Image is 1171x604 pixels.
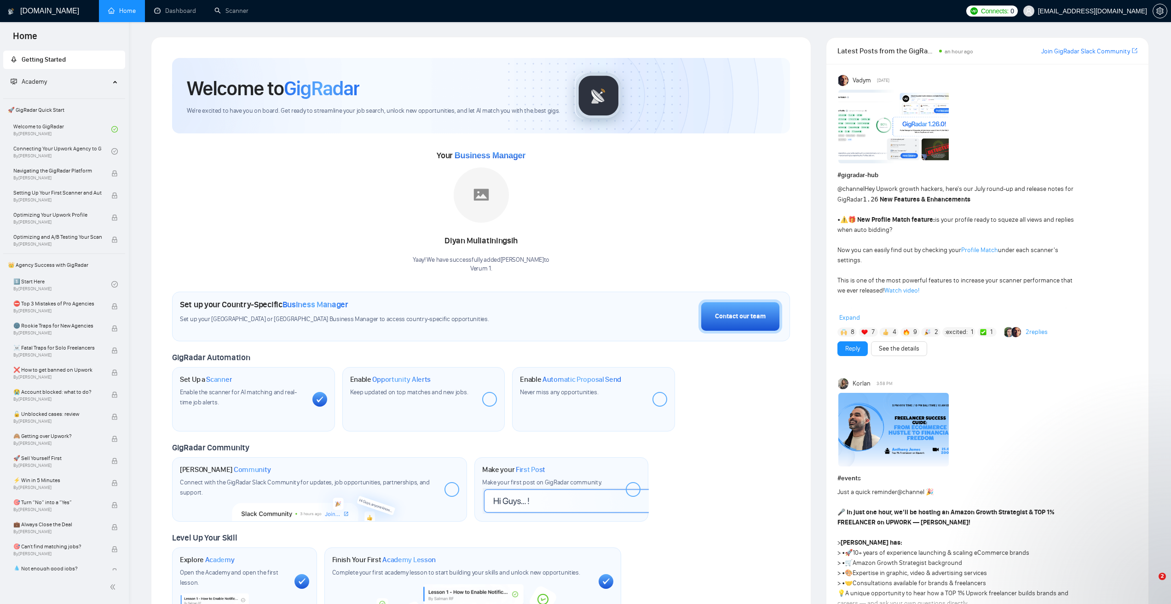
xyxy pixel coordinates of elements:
[945,48,973,55] span: an hour ago
[13,397,102,402] span: By [PERSON_NAME]
[13,299,102,308] span: ⛔ Top 3 Mistakes of Pro Agencies
[576,73,622,119] img: gigradar-logo.png
[13,321,102,330] span: 🌚 Rookie Traps for New Agencies
[332,569,580,576] span: Complete your first academy lesson to start building your skills and unlock new opportunities.
[970,7,978,15] img: upwork-logo.png
[482,465,545,474] h1: Make your
[110,582,119,592] span: double-left
[111,414,118,420] span: lock
[6,29,45,49] span: Home
[845,559,853,567] span: 🛒
[871,328,875,337] span: 7
[971,328,973,337] span: 1
[1159,573,1166,580] span: 2
[111,458,118,464] span: lock
[913,328,917,337] span: 9
[187,107,560,115] span: We're excited to have you on board. Get ready to streamline your job search, unlock new opportuni...
[180,465,271,474] h1: [PERSON_NAME]
[234,465,271,474] span: Community
[11,78,17,85] span: fund-projection-screen
[837,45,936,57] span: Latest Posts from the GigRadar Community
[13,520,102,529] span: 💼 Always Close the Deal
[838,378,849,389] img: Korlan
[837,170,1137,180] h1: # gigradar-hub
[111,192,118,199] span: lock
[839,314,860,322] span: Expand
[4,101,124,119] span: 🚀 GigRadar Quick Start
[13,374,102,380] span: By [PERSON_NAME]
[841,539,902,546] strong: [PERSON_NAME] has:
[111,347,118,354] span: lock
[180,388,297,406] span: Enable the scanner for AI matching and real-time job alerts.
[893,328,896,337] span: 4
[516,465,545,474] span: First Post
[111,236,118,243] span: lock
[877,380,893,388] span: 3:58 PM
[1041,46,1130,57] a: Join GigRadar Slack Community
[1132,47,1137,54] span: export
[180,375,232,384] h1: Set Up a
[13,441,102,446] span: By [PERSON_NAME]
[13,343,102,352] span: ☠️ Fatal Traps for Solo Freelancers
[926,488,934,496] span: 🎉
[111,148,118,155] span: check-circle
[13,431,102,441] span: 🙈 Getting over Upwork?
[413,233,549,249] div: Diyan Muliatiningsih
[13,242,102,247] span: By [PERSON_NAME]
[1026,8,1032,14] span: user
[180,569,278,587] span: Open the Academy and open the first lesson.
[715,311,766,322] div: Contact our team
[111,170,118,177] span: lock
[13,308,102,314] span: By [PERSON_NAME]
[283,299,348,310] span: Business Manager
[1140,573,1162,595] iframe: Intercom live chat
[837,508,1055,526] strong: In just one hour, we’ll be hosting an Amazon Growth Strategist & TOP 1% FREELANCER on UPWORK — [P...
[981,6,1009,16] span: Connects:
[4,256,124,274] span: 👑 Agency Success with GigRadar
[848,216,856,224] span: 🎁
[372,375,431,384] span: Opportunity Alerts
[1153,7,1167,15] span: setting
[879,344,919,354] a: See the details
[180,315,542,324] span: Set up your [GEOGRAPHIC_DATA] or [GEOGRAPHIC_DATA] Business Manager to access country-specific op...
[437,150,525,161] span: Your
[851,328,854,337] span: 8
[350,388,468,396] span: Keep updated on top matches and new jobs.
[350,375,431,384] h1: Enable
[13,166,102,175] span: Navigating the GigRadar Platform
[13,507,102,512] span: By [PERSON_NAME]
[857,216,935,224] strong: New Profile Match feature:
[172,352,250,362] span: GigRadar Automation
[880,196,970,203] strong: New Features & Enhancements
[871,341,927,356] button: See the details
[13,175,102,181] span: By [PERSON_NAME]
[863,196,878,203] code: 1.26
[382,555,436,564] span: Academy Lesson
[1004,327,1015,337] img: Alex B
[111,568,118,575] span: lock
[840,307,931,315] strong: Profile management upgrades:
[13,352,102,358] span: By [PERSON_NAME]
[980,329,986,335] img: ✅
[13,210,102,219] span: Optimizing Your Upwork Profile
[214,7,248,15] a: searchScanner
[13,274,111,294] a: 1️⃣ Start HereBy[PERSON_NAME]
[111,281,118,288] span: check-circle
[8,4,14,19] img: logo
[13,365,102,374] span: ❌ How to get banned on Upwork
[154,7,196,15] a: dashboardDashboard
[13,419,102,424] span: By [PERSON_NAME]
[838,393,949,466] img: F09H8TEEYJG-Anthony%20James.png
[22,78,47,86] span: Academy
[845,549,853,557] span: 🚀
[837,589,845,597] span: 💡
[841,329,847,335] img: 🙌
[413,256,549,273] div: Yaay! We have successfully added [PERSON_NAME] to
[454,167,509,223] img: placeholder.png
[13,551,102,557] span: By [PERSON_NAME]
[884,287,919,294] a: Watch video!
[837,185,865,193] span: @channel
[853,379,871,389] span: Korlan
[13,476,102,485] span: ⚡ Win in 5 Minutes
[897,488,924,496] span: @channel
